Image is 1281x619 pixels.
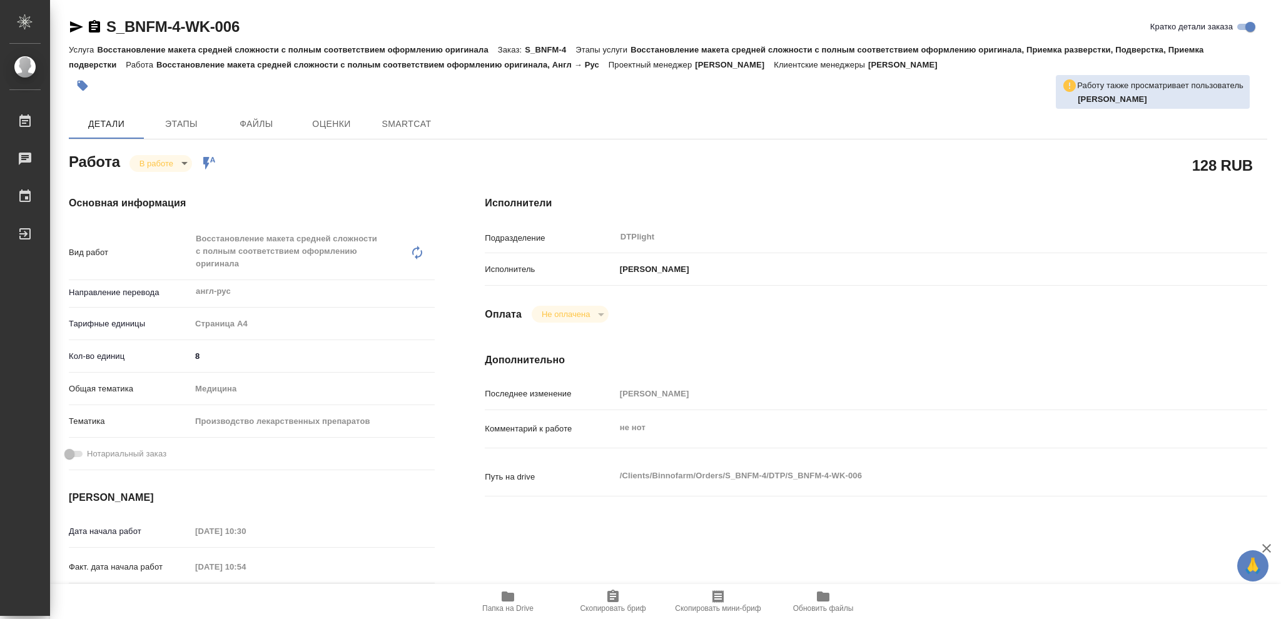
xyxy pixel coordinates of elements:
[69,490,435,505] h4: [PERSON_NAME]
[525,45,575,54] p: S_BNFM-4
[1078,93,1243,106] p: Носкова Анна
[793,604,854,613] span: Обновить файлы
[191,558,300,576] input: Пустое поле
[136,158,177,169] button: В работе
[580,604,646,613] span: Скопировать бриф
[485,307,522,322] h4: Оплата
[69,45,97,54] p: Услуга
[69,246,191,259] p: Вид работ
[191,411,435,432] div: Производство лекарственных препаратов
[87,19,102,34] button: Скопировать ссылку
[675,604,761,613] span: Скопировать мини-бриф
[485,196,1267,211] h4: Исполнители
[774,60,868,69] p: Клиентские менеджеры
[69,19,84,34] button: Скопировать ссылку для ЯМессенджера
[615,465,1202,486] textarea: /Clients/Binnofarm/Orders/S_BNFM-4/DTP/S_BNFM-4-WK-006
[868,60,947,69] p: [PERSON_NAME]
[1237,550,1268,581] button: 🙏
[485,353,1267,368] h4: Дополнительно
[575,45,630,54] p: Этапы услуги
[69,383,191,395] p: Общая тематика
[76,116,136,132] span: Детали
[485,263,615,276] p: Исполнитель
[1078,94,1147,104] b: [PERSON_NAME]
[695,60,774,69] p: [PERSON_NAME]
[97,45,497,54] p: Восстановление макета средней сложности с полным соответствием оформлению оригинала
[455,584,560,619] button: Папка на Drive
[129,155,192,172] div: В работе
[69,45,1203,69] p: Восстановление макета средней сложности с полным соответствием оформлению оригинала, Приемка разв...
[498,45,525,54] p: Заказ:
[485,423,615,435] p: Комментарий к работе
[191,347,435,365] input: ✎ Введи что-нибудь
[1077,79,1243,92] p: Работу также просматривает пользователь
[377,116,437,132] span: SmartCat
[69,561,191,573] p: Факт. дата начала работ
[191,378,435,400] div: Медицина
[191,522,300,540] input: Пустое поле
[1150,21,1233,33] span: Кратко детали заказа
[538,309,594,320] button: Не оплачена
[69,72,96,99] button: Добавить тэг
[485,232,615,244] p: Подразделение
[126,60,156,69] p: Работа
[69,196,435,211] h4: Основная информация
[666,584,771,619] button: Скопировать мини-бриф
[615,263,689,276] p: [PERSON_NAME]
[615,417,1202,438] textarea: не нот
[69,149,120,172] h2: Работа
[69,415,191,428] p: Тематика
[485,471,615,483] p: Путь на drive
[69,318,191,330] p: Тарифные единицы
[191,313,435,335] div: Страница А4
[87,448,166,460] span: Нотариальный заказ
[69,350,191,363] p: Кол-во единиц
[482,604,534,613] span: Папка на Drive
[771,584,876,619] button: Обновить файлы
[615,385,1202,403] input: Пустое поле
[151,116,211,132] span: Этапы
[1192,154,1253,176] h2: 128 RUB
[485,388,615,400] p: Последнее изменение
[226,116,286,132] span: Файлы
[69,525,191,538] p: Дата начала работ
[69,286,191,299] p: Направление перевода
[301,116,362,132] span: Оценки
[560,584,666,619] button: Скопировать бриф
[106,18,240,35] a: S_BNFM-4-WK-006
[1242,553,1263,579] span: 🙏
[156,60,609,69] p: Восстановление макета средней сложности с полным соответствием оформлению оригинала, Англ → Рус
[609,60,695,69] p: Проектный менеджер
[532,306,609,323] div: В работе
